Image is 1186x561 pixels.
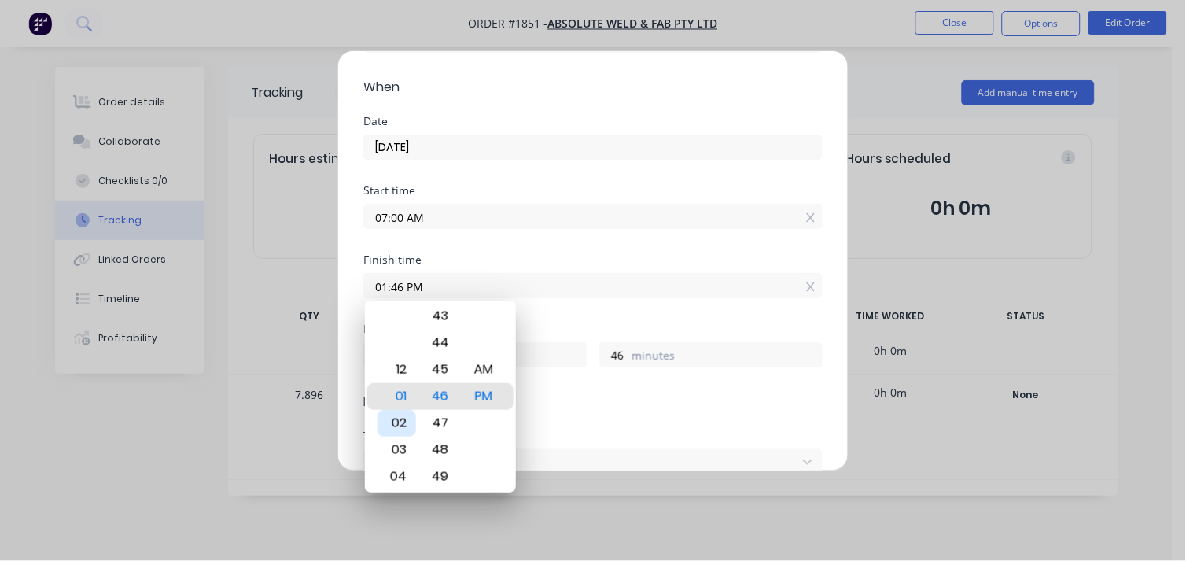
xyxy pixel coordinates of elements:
div: Date [363,116,823,127]
div: 47 [421,410,459,437]
label: minutes [632,347,822,367]
div: Tracking Category (Optional) [363,430,823,441]
div: Hour [375,301,418,493]
div: Hours worked [363,323,823,334]
input: 0 [600,343,628,367]
div: 03 [378,437,416,463]
div: 43 [421,303,459,330]
div: 04 [378,463,416,490]
div: Finish time [363,254,823,265]
div: 01 [378,383,416,410]
div: 02 [378,410,416,437]
div: PM [464,383,503,410]
div: 46 [421,383,459,410]
div: 49 [421,463,459,490]
div: Minute [418,301,462,493]
div: 12 [378,356,416,383]
div: Start time [363,185,823,196]
div: 48 [421,437,459,463]
div: AM [464,356,503,383]
span: Details [363,393,823,412]
div: 44 [421,330,459,356]
span: When [363,78,823,97]
div: 45 [421,356,459,383]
